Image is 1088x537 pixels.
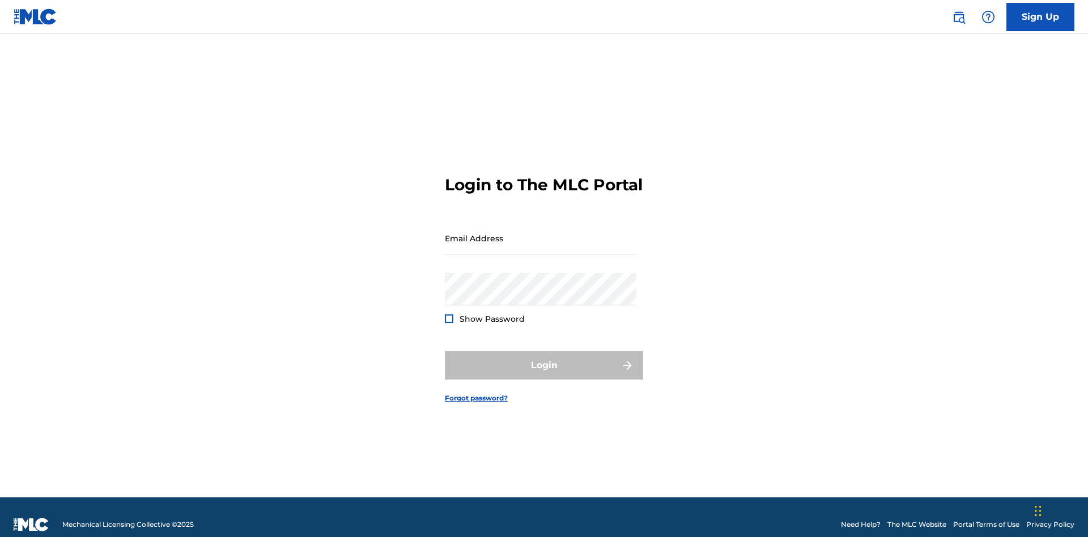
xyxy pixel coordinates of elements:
[1006,3,1074,31] a: Sign Up
[953,519,1019,530] a: Portal Terms of Use
[62,519,194,530] span: Mechanical Licensing Collective © 2025
[1035,494,1042,528] div: Drag
[947,6,970,28] a: Public Search
[14,8,57,25] img: MLC Logo
[977,6,1000,28] div: Help
[1031,483,1088,537] iframe: Chat Widget
[952,10,966,24] img: search
[887,519,946,530] a: The MLC Website
[14,518,49,531] img: logo
[981,10,995,24] img: help
[445,175,643,195] h3: Login to The MLC Portal
[460,314,525,324] span: Show Password
[841,519,881,530] a: Need Help?
[1026,519,1074,530] a: Privacy Policy
[445,393,508,403] a: Forgot password?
